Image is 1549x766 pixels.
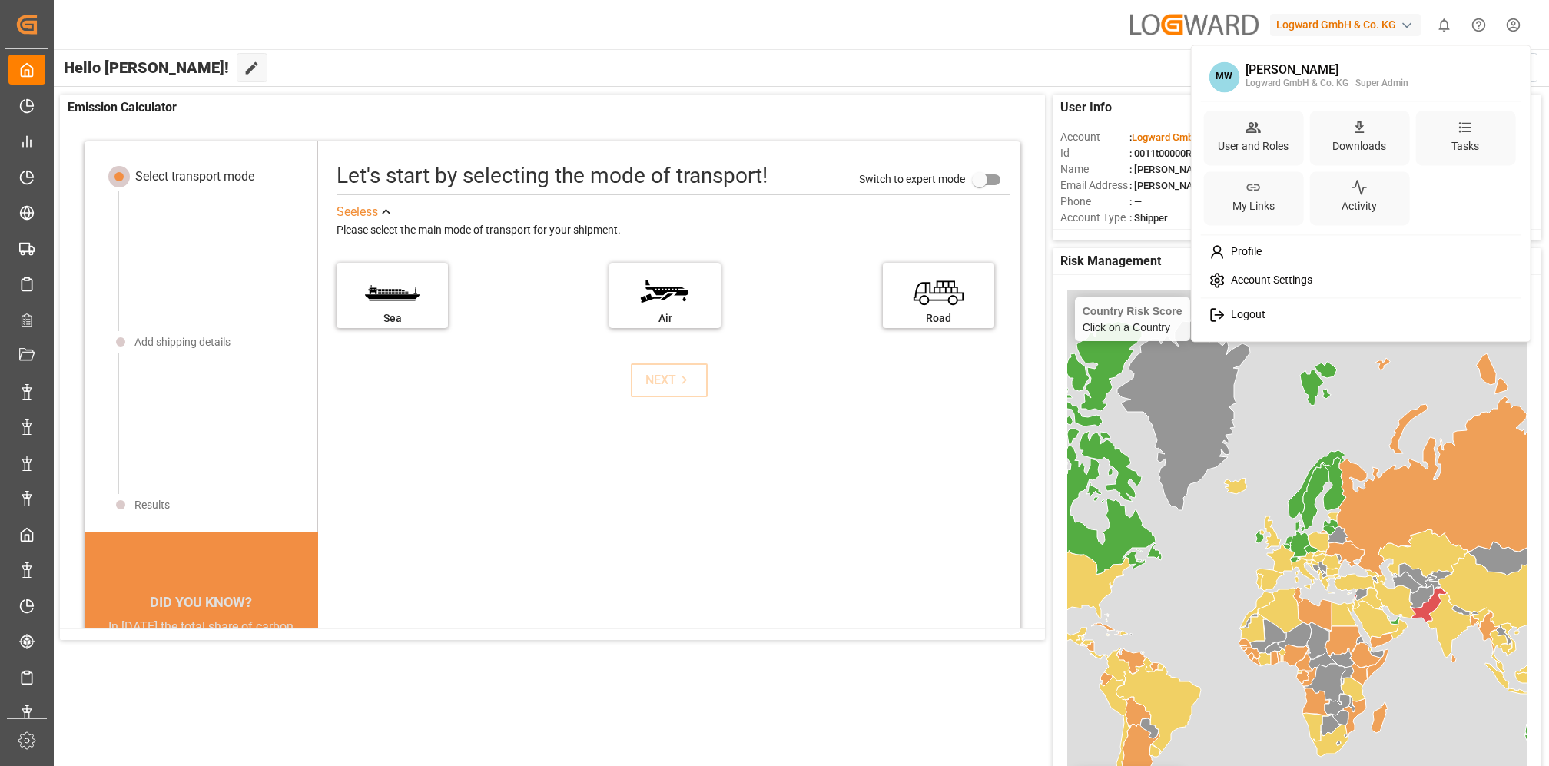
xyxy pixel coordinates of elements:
div: Activity [1338,196,1380,218]
span: MW [1209,61,1239,92]
div: [PERSON_NAME] [1246,64,1408,78]
div: Click on a Country [1083,305,1182,333]
span: Profile [1225,245,1262,259]
h4: Country Risk Score [1083,305,1182,317]
div: My Links [1229,196,1278,218]
span: Account Settings [1225,274,1312,287]
div: User and Roles [1215,135,1292,158]
span: Logout [1225,308,1265,322]
div: Tasks [1448,135,1482,158]
div: Downloads [1329,135,1389,158]
div: Logward GmbH & Co. KG | Super Admin [1246,77,1408,91]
